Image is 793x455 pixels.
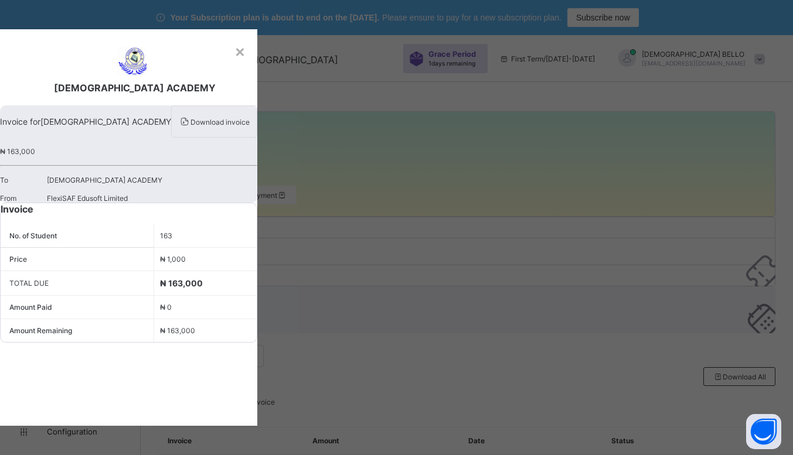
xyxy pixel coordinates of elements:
[154,224,257,248] td: 163
[54,82,216,94] span: [DEMOGRAPHIC_DATA] ACADEMY
[1,203,33,215] span: Invoice
[47,176,162,184] span: [DEMOGRAPHIC_DATA] ACADEMY
[117,47,147,76] img: RAUDHATUL QUR'AN ACADEMY
[160,278,203,288] span: ₦ 163,000
[746,414,781,449] button: Open asap
[9,279,49,288] span: TOTAL DUE
[9,303,52,312] span: Amount Paid
[47,194,128,203] span: FlexiSAF Edusoft Limited
[1,248,154,271] td: Price
[1,224,154,248] td: No. of Student
[160,255,186,264] span: ₦ 1,000
[234,41,246,61] div: ×
[190,118,250,126] span: Download invoice
[160,326,195,335] span: ₦ 163,000
[1,319,154,343] td: Amount Remaining
[160,303,172,312] span: ₦ 0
